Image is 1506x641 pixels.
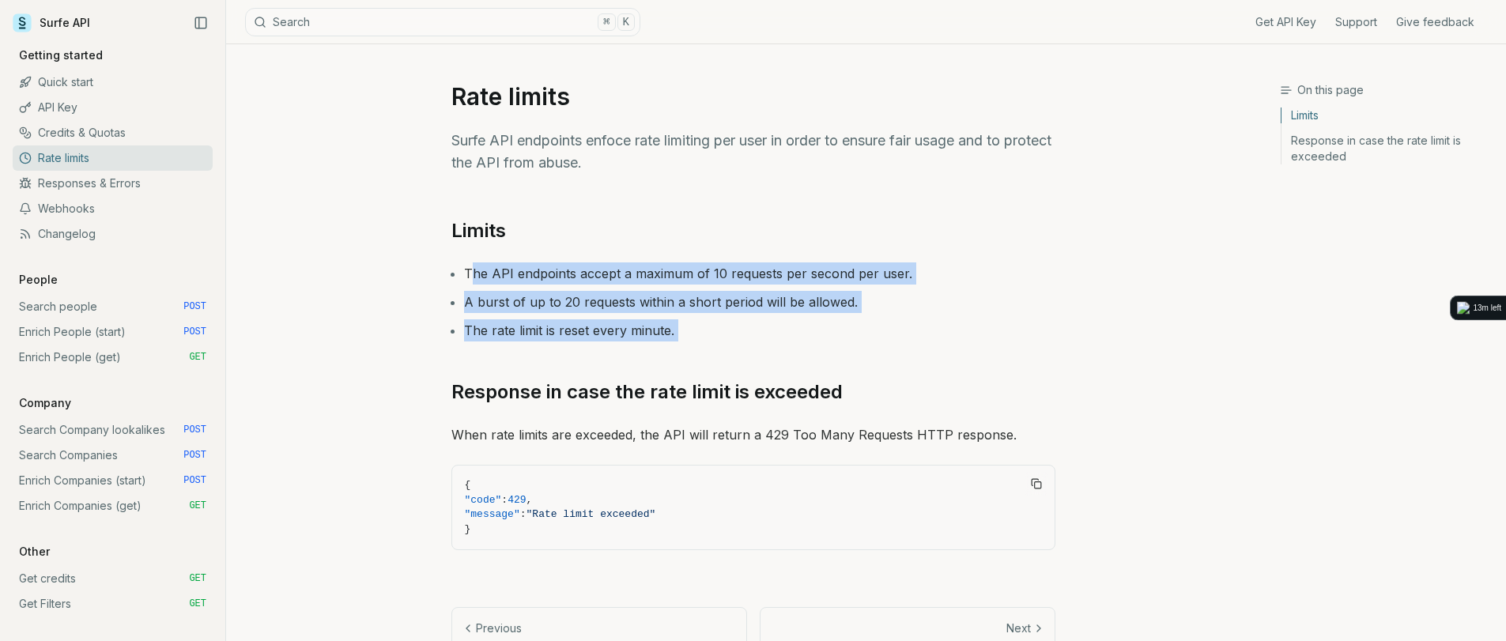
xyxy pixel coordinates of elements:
h3: On this page [1280,82,1493,98]
p: When rate limits are exceeded, the API will return a 429 Too Many Requests HTTP response. [451,424,1055,446]
a: Get API Key [1255,14,1316,30]
span: { [465,479,471,491]
span: : [501,494,508,506]
a: Credits & Quotas [13,120,213,145]
button: Search⌘K [245,8,640,36]
a: Responses & Errors [13,171,213,196]
span: POST [183,424,206,436]
kbd: K [617,13,635,31]
a: Give feedback [1396,14,1474,30]
span: "message" [465,508,520,520]
button: Collapse Sidebar [189,11,213,35]
span: GET [189,500,206,512]
span: "code" [465,494,502,506]
p: People [13,272,64,288]
img: logo [1457,302,1470,315]
a: Quick start [13,70,213,95]
p: Next [1006,620,1031,636]
kbd: ⌘ [598,13,615,31]
a: Enrich Companies (get) GET [13,493,213,518]
a: Rate limits [13,145,213,171]
span: 429 [508,494,526,506]
span: : [520,508,527,520]
span: POST [183,474,206,487]
span: GET [189,598,206,610]
p: Previous [476,620,522,636]
p: Getting started [13,47,109,63]
div: 13m left [1473,302,1501,315]
a: Enrich Companies (start) POST [13,468,213,493]
h1: Rate limits [451,82,1055,111]
a: Response in case the rate limit is exceeded [1281,128,1493,164]
span: , [527,494,533,506]
span: POST [183,300,206,313]
span: } [465,523,471,535]
span: POST [183,326,206,338]
span: "Rate limit exceeded" [527,508,656,520]
a: Response in case the rate limit is exceeded [451,379,843,405]
a: Search Companies POST [13,443,213,468]
a: Surfe API [13,11,90,35]
button: Copy Text [1025,472,1048,496]
li: The API endpoints accept a maximum of 10 requests per second per user. [464,262,1055,285]
a: Changelog [13,221,213,247]
p: Other [13,544,56,560]
a: Search people POST [13,294,213,319]
p: Surfe API endpoints enfoce rate limiting per user in order to ensure fair usage and to protect th... [451,130,1055,174]
a: Webhooks [13,196,213,221]
span: POST [183,449,206,462]
li: A burst of up to 20 requests within a short period will be allowed. [464,291,1055,313]
span: GET [189,572,206,585]
a: Enrich People (start) POST [13,319,213,345]
li: The rate limit is reset every minute. [464,319,1055,341]
span: GET [189,351,206,364]
a: Limits [1281,107,1493,128]
a: Search Company lookalikes POST [13,417,213,443]
a: Get credits GET [13,566,213,591]
p: Company [13,395,77,411]
a: Support [1335,14,1377,30]
a: Get Filters GET [13,591,213,616]
a: Enrich People (get) GET [13,345,213,370]
a: API Key [13,95,213,120]
a: Limits [451,218,506,243]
